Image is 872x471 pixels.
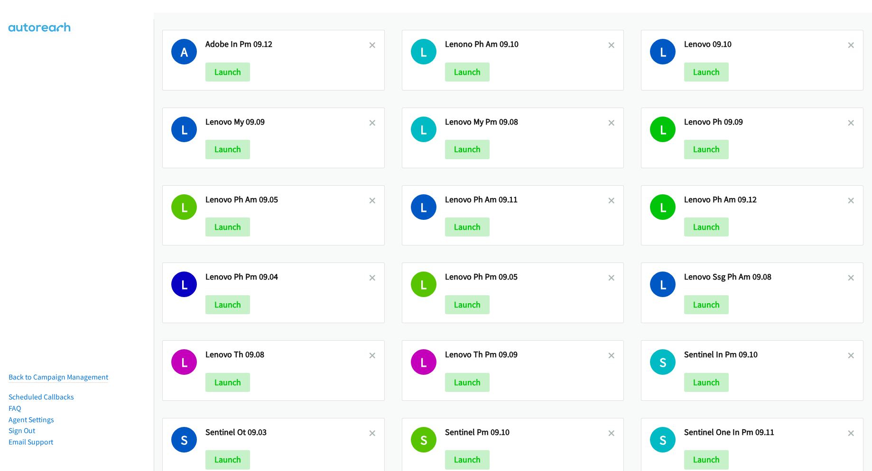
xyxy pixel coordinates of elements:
[411,349,436,375] h1: L
[205,349,369,360] h2: Lenovo Th 09.08
[684,427,848,438] h2: Sentinel One In Pm 09.11
[205,427,369,438] h2: Sentinel Ot 09.03
[445,63,490,82] button: Launch
[205,450,250,469] button: Launch
[684,39,848,50] h2: Lenovo 09.10
[205,217,250,236] button: Launch
[650,117,676,142] h1: L
[684,140,729,159] button: Launch
[684,450,729,469] button: Launch
[9,426,35,435] a: Sign Out
[205,272,369,282] h2: Lenovo Ph Pm 09.04
[9,404,21,413] a: FAQ
[205,373,250,392] button: Launch
[171,272,197,297] h1: L
[411,39,436,64] h1: L
[171,117,197,142] h1: L
[684,349,848,360] h2: Sentinel In Pm 09.10
[205,295,250,314] button: Launch
[9,437,53,446] a: Email Support
[445,117,609,127] h2: Lenovo My Pm 09.08
[171,39,197,64] h1: A
[205,63,250,82] button: Launch
[205,117,369,127] h2: Lenovo My 09.09
[9,372,108,381] a: Back to Campaign Management
[205,194,369,205] h2: Lenovo Ph Am 09.05
[205,140,250,159] button: Launch
[411,272,436,297] h1: L
[650,194,676,220] h1: L
[445,450,490,469] button: Launch
[650,427,676,453] h1: S
[650,349,676,375] h1: S
[445,349,609,360] h2: Lenovo Th Pm 09.09
[171,427,197,453] h1: S
[445,295,490,314] button: Launch
[445,272,609,282] h2: Lenovo Ph Pm 09.05
[9,392,74,401] a: Scheduled Callbacks
[171,349,197,375] h1: L
[445,427,609,438] h2: Sentinel Pm 09.10
[171,194,197,220] h1: L
[445,140,490,159] button: Launch
[684,217,729,236] button: Launch
[650,272,676,297] h1: L
[9,415,54,424] a: Agent Settings
[445,194,609,205] h2: Lenovo Ph Am 09.11
[684,295,729,314] button: Launch
[411,117,436,142] h1: L
[411,427,436,453] h1: S
[411,194,436,220] h1: L
[205,39,369,50] h2: Adobe In Pm 09.12
[684,272,848,282] h2: Lenovo Ssg Ph Am 09.08
[684,373,729,392] button: Launch
[684,117,848,127] h2: Lenovo Ph 09.09
[445,39,609,50] h2: Lenono Ph Am 09.10
[445,373,490,392] button: Launch
[445,217,490,236] button: Launch
[684,194,848,205] h2: Lenovo Ph Am 09.12
[684,63,729,82] button: Launch
[650,39,676,64] h1: L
